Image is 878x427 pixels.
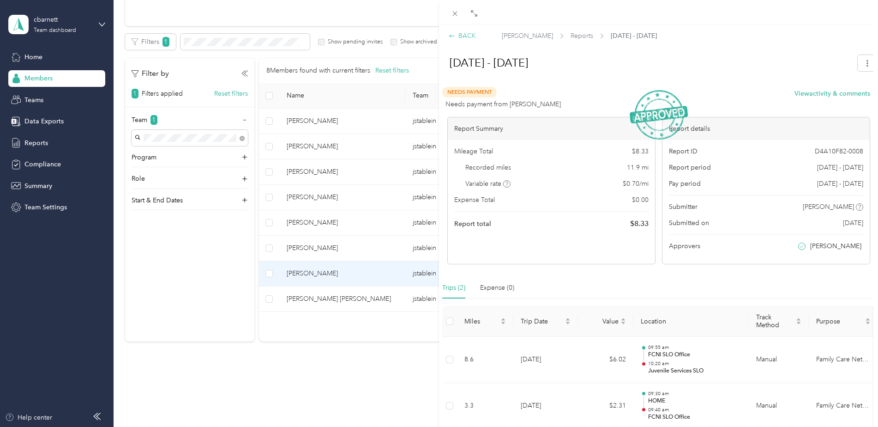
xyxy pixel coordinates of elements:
[817,163,863,172] span: [DATE] - [DATE]
[448,117,655,140] div: Report Summary
[585,317,619,325] span: Value
[457,337,513,383] td: 8.6
[454,219,491,229] span: Report total
[464,317,499,325] span: Miles
[662,117,870,140] div: Report details
[669,241,700,251] span: Approvers
[578,337,633,383] td: $6.02
[521,317,563,325] span: Trip Date
[565,317,571,322] span: caret-up
[442,283,465,293] div: Trips (2)
[648,413,741,421] p: FCNI SLO Office
[648,367,741,375] p: Juvenile Services SLO
[803,202,854,212] span: [PERSON_NAME]
[442,87,497,98] span: Needs Payment
[648,390,741,397] p: 09:30 am
[843,218,863,228] span: [DATE]
[817,179,863,189] span: [DATE] - [DATE]
[809,306,878,337] th: Purpose
[513,306,578,337] th: Trip Date
[445,99,561,109] span: Needs payment from [PERSON_NAME]
[457,306,513,337] th: Miles
[648,344,741,351] p: 09:55 am
[632,146,649,156] span: $ 8.33
[627,163,649,172] span: 11.9 mi
[513,337,578,383] td: [DATE]
[826,375,878,427] iframe: Everlance-gr Chat Button Frame
[648,351,741,359] p: FCNI SLO Office
[648,360,741,367] p: 10:20 am
[669,218,709,228] span: Submitted on
[756,313,794,329] span: Track Method
[502,31,553,41] span: [PERSON_NAME]
[669,163,711,172] span: Report period
[449,31,476,41] div: BACK
[623,179,649,189] span: $ 0.70 / mi
[620,320,626,326] span: caret-down
[816,317,863,325] span: Purpose
[454,146,493,156] span: Mileage Total
[749,306,809,337] th: Track Method
[865,317,871,322] span: caret-up
[669,202,698,212] span: Submitter
[565,320,571,326] span: caret-down
[809,337,878,383] td: Family Care Network
[810,241,861,251] span: [PERSON_NAME]
[465,163,511,172] span: Recorded miles
[669,179,701,189] span: Pay period
[630,90,688,140] img: ApprovedStamp
[480,283,514,293] div: Expense (0)
[571,31,593,41] span: Reports
[578,306,633,337] th: Value
[500,317,506,322] span: caret-up
[796,317,801,322] span: caret-up
[815,146,863,156] span: D4A10F82-0008
[648,407,741,413] p: 09:40 am
[454,195,495,205] span: Expense Total
[796,320,801,326] span: caret-down
[611,31,657,41] span: [DATE] - [DATE]
[794,89,870,98] button: Viewactivity & comments
[465,179,511,189] span: Variable rate
[865,320,871,326] span: caret-down
[669,146,698,156] span: Report ID
[749,337,809,383] td: Manual
[620,317,626,322] span: caret-up
[440,52,851,74] h1: Aug 4 - 17, 2025
[633,306,749,337] th: Location
[500,320,506,326] span: caret-down
[648,397,741,405] p: HOME
[632,195,649,205] span: $ 0.00
[630,218,649,229] span: $ 8.33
